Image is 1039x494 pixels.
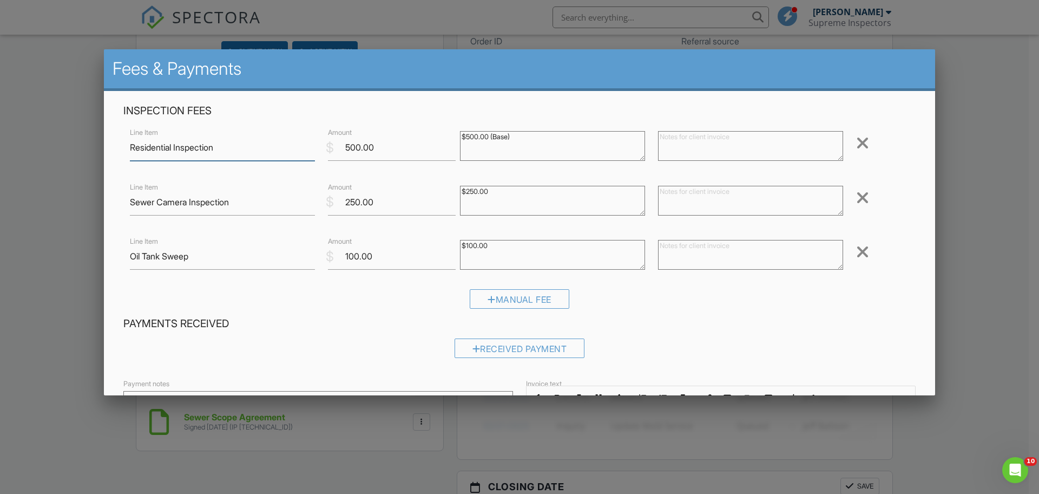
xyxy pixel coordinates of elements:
[470,296,569,307] a: Manual Fee
[123,317,916,331] h4: Payments Received
[326,139,334,157] div: $
[781,388,802,408] button: Code View
[460,186,645,216] textarea: $250.00
[609,388,629,408] button: Colors
[328,182,352,192] label: Amount
[717,388,738,408] button: Insert Image (Ctrl+P)
[632,388,653,408] button: Ordered List
[527,388,547,408] button: Inline Style
[588,388,609,408] button: Underline (Ctrl+U)
[738,388,758,408] button: Insert Video
[526,379,562,388] label: Invoice text
[123,104,916,118] h4: Inspection Fees
[328,237,352,246] label: Amount
[460,240,645,270] textarea: $100.00
[547,388,568,408] button: Bold (Ctrl+B)
[460,131,645,161] textarea: $500.00 (Base)
[455,346,585,356] a: Received Payment
[113,58,926,80] h2: Fees & Payments
[123,379,169,388] label: Payment notes
[328,128,352,138] label: Amount
[676,388,696,408] button: Align
[130,182,158,192] label: Line Item
[130,128,158,138] label: Line Item
[653,388,673,408] button: Unordered List
[326,248,334,266] div: $
[802,388,823,408] button: Clear Formatting
[1002,457,1028,483] iframe: Intercom live chat
[568,388,588,408] button: Italic (Ctrl+I)
[1024,457,1037,466] span: 10
[326,193,334,211] div: $
[696,388,717,408] button: Insert Link (Ctrl+K)
[455,339,585,358] div: Received Payment
[130,237,158,246] label: Line Item
[758,388,779,408] button: Insert Table
[470,289,569,309] div: Manual Fee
